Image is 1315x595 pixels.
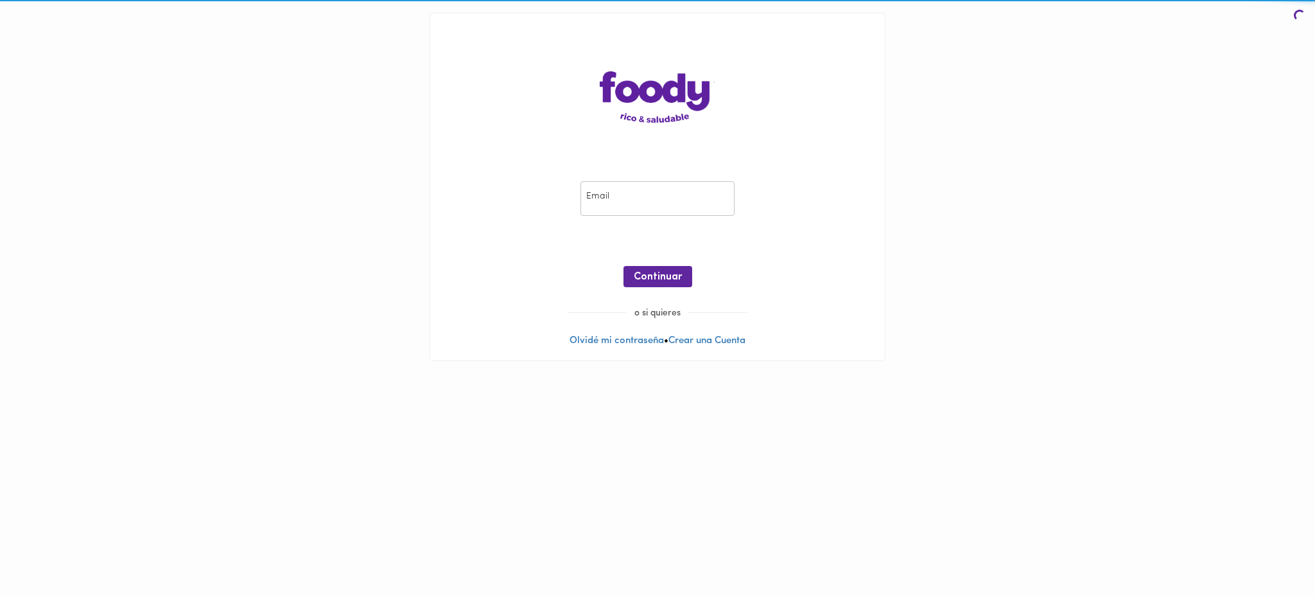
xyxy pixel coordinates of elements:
[627,308,688,318] span: o si quieres
[634,271,682,283] span: Continuar
[570,336,664,346] a: Olvidé mi contraseña
[1241,520,1302,582] iframe: Messagebird Livechat Widget
[580,181,735,217] input: pepitoperez@gmail.com
[430,13,885,360] div: •
[668,336,745,346] a: Crear una Cuenta
[623,266,692,287] button: Continuar
[600,71,715,123] img: logo-main-page.png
